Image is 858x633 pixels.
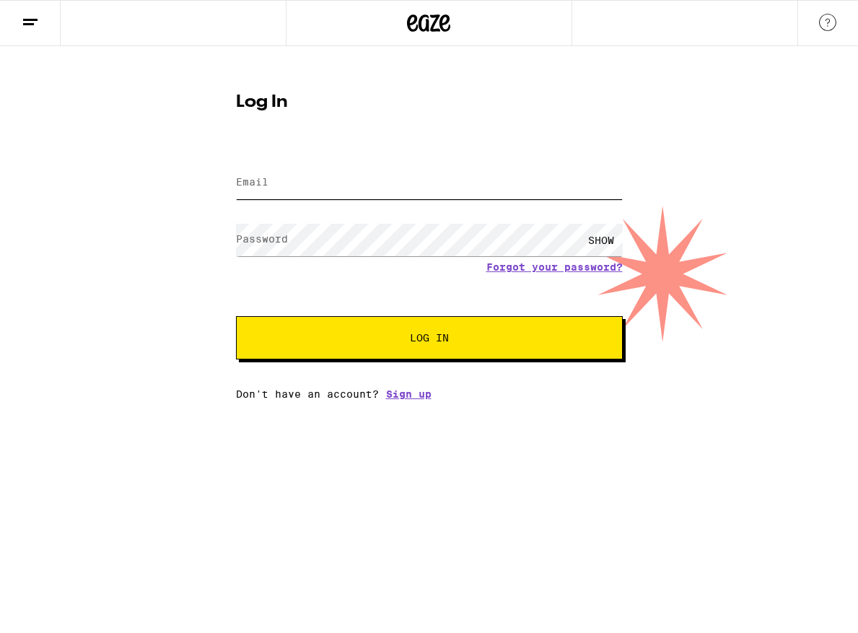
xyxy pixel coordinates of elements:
[236,176,268,188] label: Email
[236,233,288,245] label: Password
[236,167,623,199] input: Email
[579,224,623,256] div: SHOW
[410,333,449,343] span: Log In
[386,388,432,400] a: Sign up
[486,261,623,273] a: Forgot your password?
[236,388,623,400] div: Don't have an account?
[236,316,623,359] button: Log In
[9,10,104,22] span: Hi. Need any help?
[236,94,623,111] h1: Log In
